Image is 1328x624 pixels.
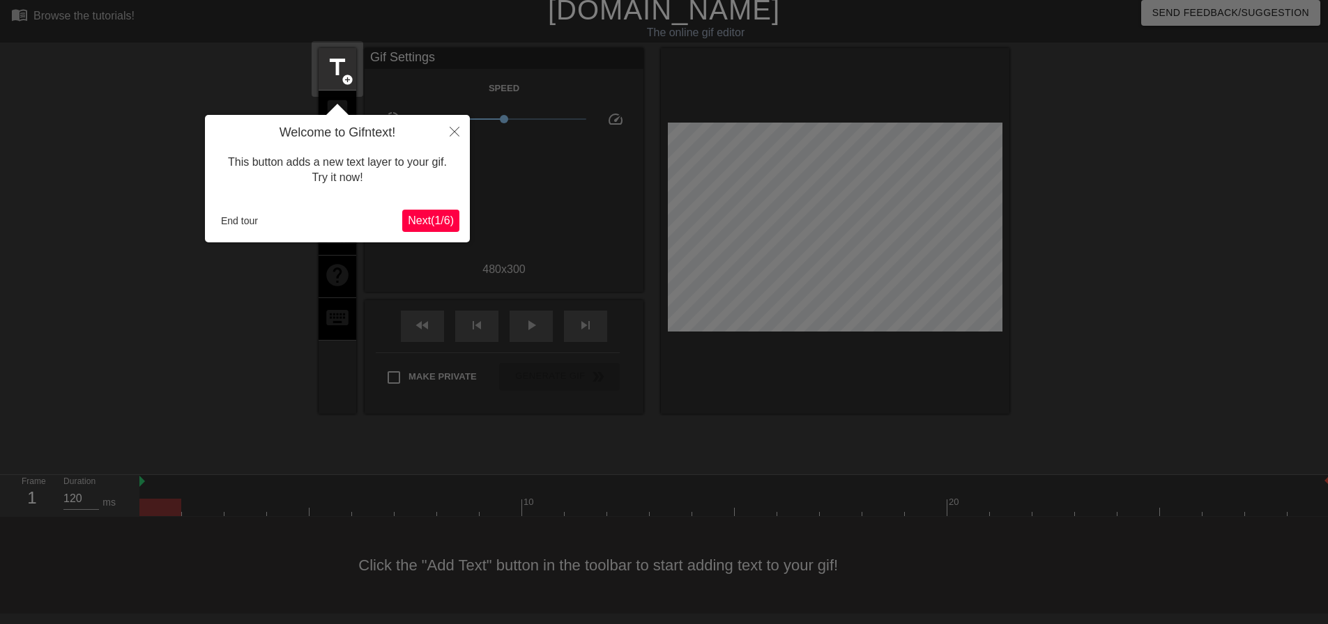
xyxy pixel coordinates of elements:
button: Close [439,115,470,147]
button: Next [402,210,459,232]
span: Next ( 1 / 6 ) [408,214,454,226]
button: End tour [215,210,264,231]
h4: Welcome to Gifntext! [215,125,459,141]
div: This button adds a new text layer to your gif. Try it now! [215,141,459,200]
